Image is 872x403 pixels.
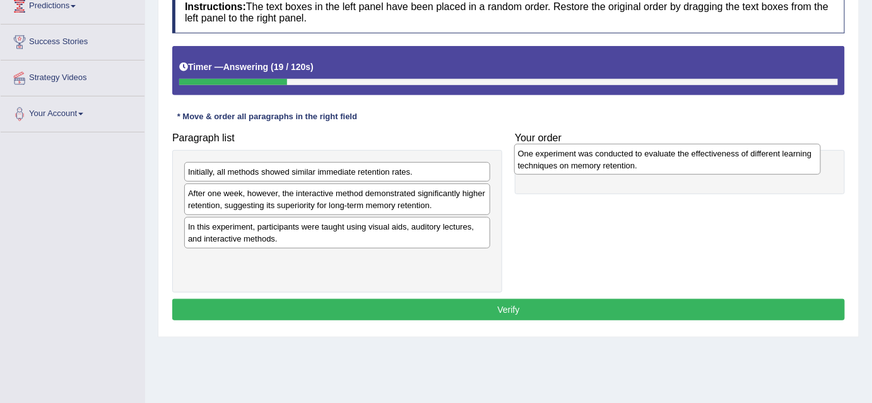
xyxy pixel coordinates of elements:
a: Strategy Videos [1,61,144,92]
div: After one week, however, the interactive method demonstrated significantly higher retention, sugg... [184,184,490,215]
b: 19 / 120s [274,62,310,72]
div: Initially, all methods showed similar immediate retention rates. [184,162,490,182]
b: Answering [223,62,269,72]
div: In this experiment, participants were taught using visual aids, auditory lectures, and interactiv... [184,217,490,248]
button: Verify [172,299,845,320]
a: Success Stories [1,25,144,56]
h4: Paragraph list [172,132,502,144]
b: ( [271,62,274,72]
h4: Your order [515,132,845,144]
div: * Move & order all paragraphs in the right field [172,111,362,123]
div: One experiment was conducted to evaluate the effectiveness of different learning techniques on me... [514,144,821,175]
h5: Timer — [179,62,314,72]
a: Your Account [1,96,144,128]
b: ) [310,62,314,72]
b: Instructions: [185,1,246,12]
